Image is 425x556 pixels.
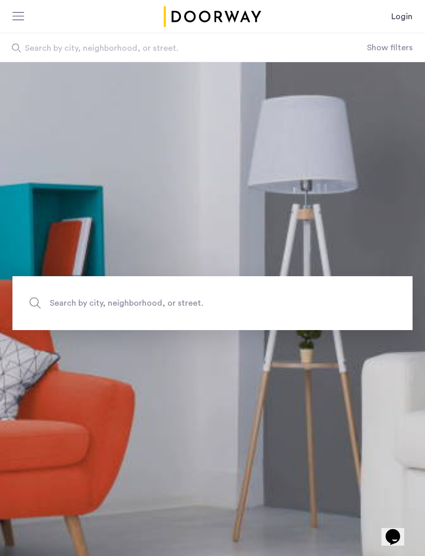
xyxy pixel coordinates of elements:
span: Search by city, neighborhood, or street. [50,296,330,310]
iframe: chat widget [381,515,415,546]
a: Login [391,10,413,23]
span: Search by city, neighborhood, or street. [25,42,318,54]
input: Apartment Search [12,276,413,330]
button: Show or hide filters [367,41,413,54]
a: Cazamio Logo [162,6,263,27]
img: logo [162,6,263,27]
